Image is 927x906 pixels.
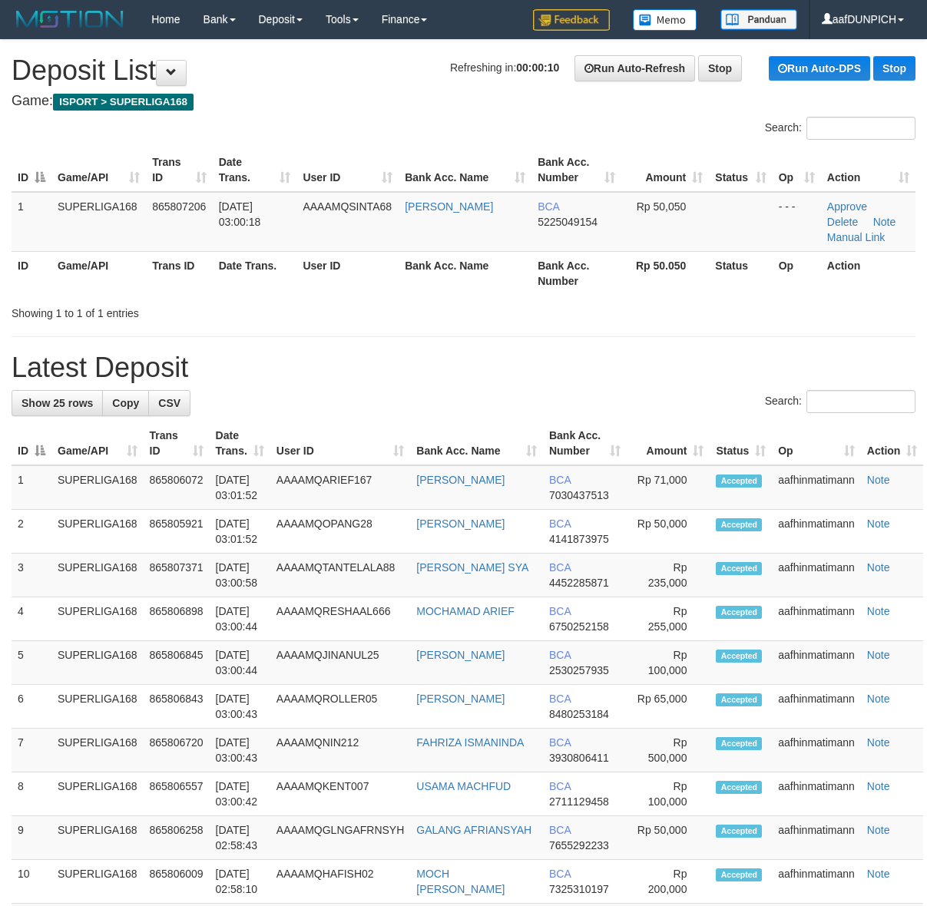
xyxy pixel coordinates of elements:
[769,56,870,81] a: Run Auto-DPS
[549,533,609,545] span: Copy 4141873975 to clipboard
[270,554,410,597] td: AAAAMQTANTELALA88
[716,474,762,488] span: Accepted
[270,685,410,729] td: AAAAMQROLLER05
[51,251,146,295] th: Game/API
[51,641,144,685] td: SUPERLIGA168
[772,860,861,904] td: aafhinmatimann
[416,517,505,530] a: [PERSON_NAME]
[821,148,915,192] th: Action: activate to sort column ascending
[270,465,410,510] td: AAAAMQARIEF167
[806,390,915,413] input: Search:
[549,517,571,530] span: BCA
[574,55,695,81] a: Run Auto-Refresh
[772,685,861,729] td: aafhinmatimann
[12,251,51,295] th: ID
[210,816,270,860] td: [DATE] 02:58:43
[772,641,861,685] td: aafhinmatimann
[627,465,710,510] td: Rp 71,000
[867,605,890,617] a: Note
[720,9,797,30] img: panduan.png
[51,148,146,192] th: Game/API: activate to sort column ascending
[637,200,687,213] span: Rp 50,050
[12,510,51,554] td: 2
[22,397,93,409] span: Show 25 rows
[861,422,924,465] th: Action: activate to sort column ascending
[144,465,210,510] td: 865806072
[270,729,410,772] td: AAAAMQNIN212
[549,620,609,633] span: Copy 6750252158 to clipboard
[772,554,861,597] td: aafhinmatimann
[627,729,710,772] td: Rp 500,000
[51,192,146,252] td: SUPERLIGA168
[51,685,144,729] td: SUPERLIGA168
[51,554,144,597] td: SUPERLIGA168
[549,752,609,764] span: Copy 3930806411 to clipboard
[270,641,410,685] td: AAAAMQJINANUL25
[51,772,144,816] td: SUPERLIGA168
[867,868,890,880] a: Note
[867,474,890,486] a: Note
[772,729,861,772] td: aafhinmatimann
[144,510,210,554] td: 865805921
[296,251,399,295] th: User ID
[416,605,515,617] a: MOCHAMAD ARIEF
[416,474,505,486] a: [PERSON_NAME]
[12,148,51,192] th: ID: activate to sort column descending
[710,422,772,465] th: Status: activate to sort column ascending
[867,824,890,836] a: Note
[531,148,621,192] th: Bank Acc. Number: activate to sort column ascending
[549,649,571,661] span: BCA
[765,117,915,140] label: Search:
[627,597,710,641] td: Rp 255,000
[827,231,886,243] a: Manual Link
[51,860,144,904] td: SUPERLIGA168
[270,597,410,641] td: AAAAMQRESHAAL666
[12,8,128,31] img: MOTION_logo.png
[144,860,210,904] td: 865806009
[12,352,915,383] h1: Latest Deposit
[51,816,144,860] td: SUPERLIGA168
[450,61,559,74] span: Refreshing in:
[772,816,861,860] td: aafhinmatimann
[549,693,571,705] span: BCA
[12,465,51,510] td: 1
[270,510,410,554] td: AAAAMQOPANG28
[410,422,543,465] th: Bank Acc. Name: activate to sort column ascending
[716,737,762,750] span: Accepted
[51,465,144,510] td: SUPERLIGA168
[210,465,270,510] td: [DATE] 03:01:52
[549,489,609,501] span: Copy 7030437513 to clipboard
[51,597,144,641] td: SUPERLIGA168
[538,200,559,213] span: BCA
[303,200,392,213] span: AAAAMQSINTA68
[210,860,270,904] td: [DATE] 02:58:10
[549,883,609,895] span: Copy 7325310197 to clipboard
[806,117,915,140] input: Search:
[867,693,890,705] a: Note
[716,693,762,706] span: Accepted
[270,816,410,860] td: AAAAMQGLNGAFRNSYH
[709,251,772,295] th: Status
[210,729,270,772] td: [DATE] 03:00:43
[146,148,213,192] th: Trans ID: activate to sort column ascending
[627,860,710,904] td: Rp 200,000
[12,641,51,685] td: 5
[633,9,697,31] img: Button%20Memo.svg
[772,597,861,641] td: aafhinmatimann
[12,729,51,772] td: 7
[12,685,51,729] td: 6
[152,200,206,213] span: 865807206
[12,816,51,860] td: 9
[621,251,709,295] th: Rp 50.050
[144,641,210,685] td: 865806845
[144,422,210,465] th: Trans ID: activate to sort column ascending
[210,554,270,597] td: [DATE] 03:00:58
[627,685,710,729] td: Rp 65,000
[210,772,270,816] td: [DATE] 03:00:42
[709,148,772,192] th: Status: activate to sort column ascending
[549,824,571,836] span: BCA
[210,685,270,729] td: [DATE] 03:00:43
[627,422,710,465] th: Amount: activate to sort column ascending
[549,780,571,792] span: BCA
[773,148,821,192] th: Op: activate to sort column ascending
